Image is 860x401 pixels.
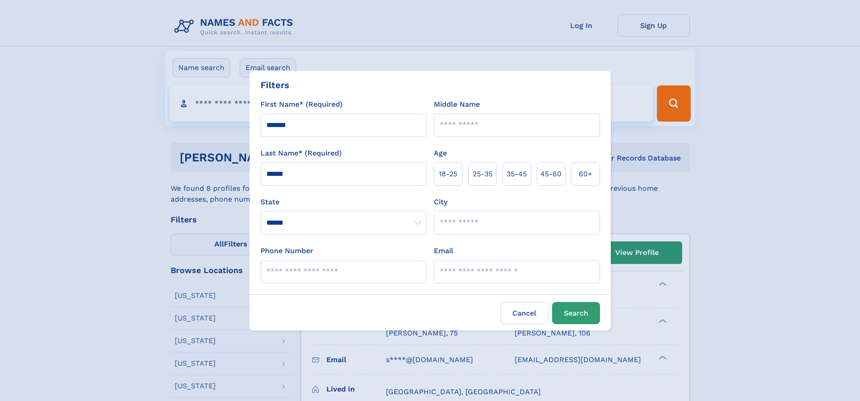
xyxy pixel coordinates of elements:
label: First Name* (Required) [260,99,343,110]
span: 35‑45 [507,169,527,179]
span: 25‑35 [473,169,493,179]
span: 60+ [579,169,592,179]
label: Last Name* (Required) [260,148,342,159]
span: 18‑25 [439,169,457,179]
label: Email [434,245,453,256]
span: 45‑60 [540,169,562,179]
label: State [260,197,427,208]
button: Search [552,302,600,324]
label: City [434,197,447,208]
div: Filters [260,78,289,92]
label: Middle Name [434,99,480,110]
label: Phone Number [260,245,313,256]
label: Age [434,148,447,159]
label: Cancel [501,302,549,324]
